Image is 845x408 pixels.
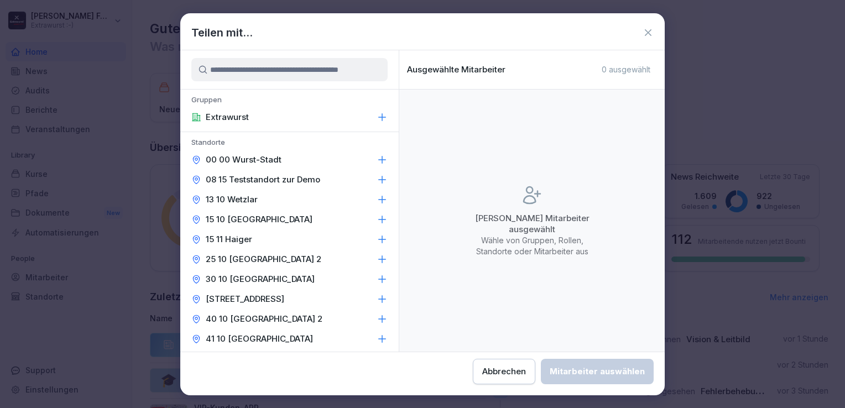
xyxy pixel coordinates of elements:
p: 41 10 [GEOGRAPHIC_DATA] [206,333,313,344]
p: Standorte [180,138,399,150]
p: [STREET_ADDRESS] [206,294,284,305]
div: Abbrechen [482,365,526,378]
div: Mitarbeiter auswählen [550,365,645,378]
p: 0 ausgewählt [602,65,650,75]
p: 30 10 [GEOGRAPHIC_DATA] [206,274,315,285]
p: Gruppen [180,95,399,107]
p: 25 10 [GEOGRAPHIC_DATA] 2 [206,254,321,265]
p: Wähle von Gruppen, Rollen, Standorte oder Mitarbeiter aus [466,235,598,257]
p: 15 10 [GEOGRAPHIC_DATA] [206,214,312,225]
p: [PERSON_NAME] Mitarbeiter ausgewählt [466,213,598,235]
button: Abbrechen [473,359,535,384]
p: 15 11 Haiger [206,234,252,245]
p: 08 15 Teststandort zur Demo [206,174,320,185]
p: Ausgewählte Mitarbeiter [407,65,505,75]
p: 00 00 Wurst-Stadt [206,154,281,165]
button: Mitarbeiter auswählen [541,359,654,384]
p: 13 10 Wetzlar [206,194,258,205]
p: Extrawurst [206,112,249,123]
p: 40 10 [GEOGRAPHIC_DATA] 2 [206,313,322,325]
h1: Teilen mit... [191,24,253,41]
